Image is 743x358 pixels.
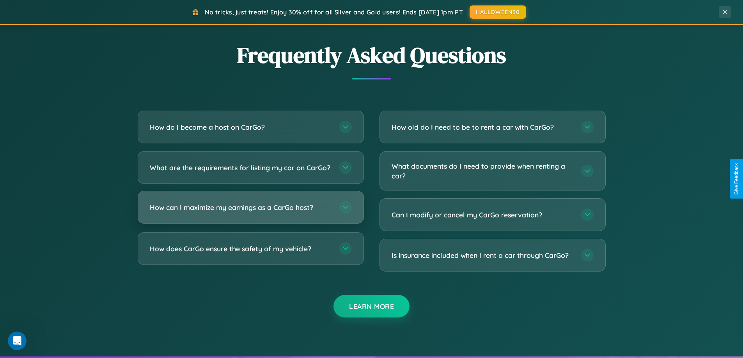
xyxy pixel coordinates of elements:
[150,122,332,132] h3: How do I become a host on CarGo?
[8,332,27,350] iframe: Intercom live chat
[392,122,573,132] h3: How old do I need to be to rent a car with CarGo?
[734,163,739,195] div: Give Feedback
[150,203,332,212] h3: How can I maximize my earnings as a CarGo host?
[150,244,332,254] h3: How does CarGo ensure the safety of my vehicle?
[138,40,606,70] h2: Frequently Asked Questions
[205,8,464,16] span: No tricks, just treats! Enjoy 30% off for all Silver and Gold users! Ends [DATE] 1pm PT.
[150,163,332,173] h3: What are the requirements for listing my car on CarGo?
[392,250,573,260] h3: Is insurance included when I rent a car through CarGo?
[392,210,573,220] h3: Can I modify or cancel my CarGo reservation?
[392,161,573,180] h3: What documents do I need to provide when renting a car?
[470,5,526,19] button: HALLOWEEN30
[333,295,410,317] button: Learn More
